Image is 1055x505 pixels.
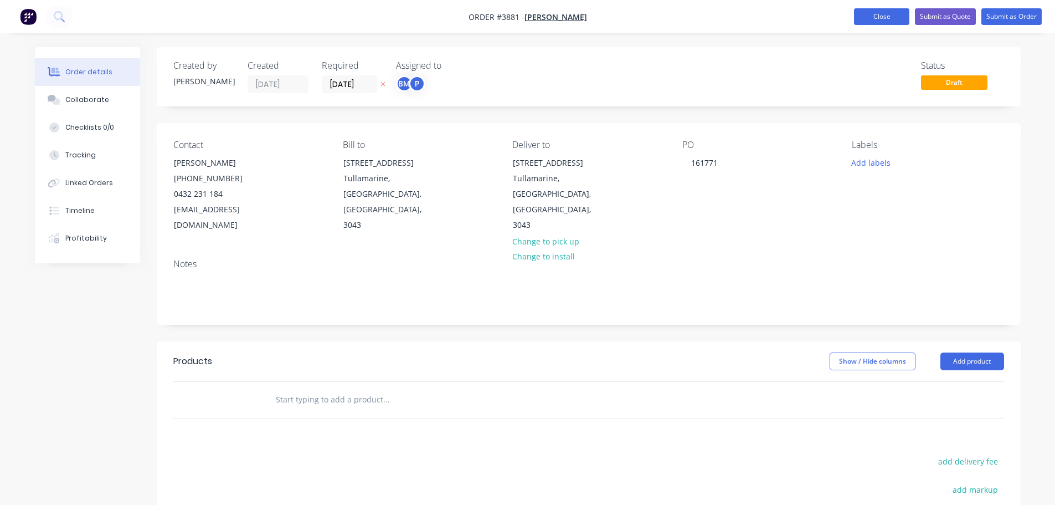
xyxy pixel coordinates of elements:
div: Tullamarine, [GEOGRAPHIC_DATA], [GEOGRAPHIC_DATA], 3043 [513,171,605,233]
div: [EMAIL_ADDRESS][DOMAIN_NAME] [174,202,266,233]
div: Created [248,60,308,71]
div: P [409,75,425,92]
div: 161771 [682,155,727,171]
div: Linked Orders [65,178,113,188]
button: Add labels [846,155,897,170]
div: Assigned to [396,60,507,71]
button: Checklists 0/0 [35,114,140,141]
span: Order #3881 - [469,12,524,22]
div: Created by [173,60,234,71]
div: [PHONE_NUMBER] [174,171,266,186]
div: Profitability [65,233,107,243]
button: Show / Hide columns [830,353,915,370]
div: [PERSON_NAME][PHONE_NUMBER]0432 231 184[EMAIL_ADDRESS][DOMAIN_NAME] [164,155,275,233]
button: Add product [940,353,1004,370]
div: Contact [173,140,325,150]
div: [PERSON_NAME] [174,155,266,171]
div: Status [921,60,1004,71]
div: [STREET_ADDRESS]Tullamarine, [GEOGRAPHIC_DATA], [GEOGRAPHIC_DATA], 3043 [334,155,445,233]
div: [PERSON_NAME] [173,75,234,87]
button: Profitability [35,225,140,252]
button: Change to pick up [506,233,585,248]
button: Submit as Order [981,8,1042,25]
button: Timeline [35,197,140,225]
div: [STREET_ADDRESS] [343,155,435,171]
div: Collaborate [65,95,109,105]
div: Notes [173,259,1004,269]
div: Timeline [65,206,95,216]
button: add markup [947,482,1004,497]
div: Deliver to [512,140,664,150]
button: Submit as Quote [915,8,976,25]
button: Close [854,8,909,25]
div: Labels [852,140,1003,150]
button: add delivery fee [933,454,1004,469]
div: Products [173,355,212,368]
span: Draft [921,75,987,89]
div: PO [682,140,834,150]
div: Order details [65,67,112,77]
button: Order details [35,58,140,86]
div: Required [322,60,383,71]
div: BM [396,75,413,92]
input: Start typing to add a product... [275,389,497,411]
button: BMP [396,75,425,92]
button: Collaborate [35,86,140,114]
div: Bill to [343,140,495,150]
div: Checklists 0/0 [65,123,114,132]
div: 0432 231 184 [174,186,266,202]
div: [STREET_ADDRESS] [513,155,605,171]
a: [PERSON_NAME] [524,12,587,22]
button: Change to install [506,249,580,264]
div: [STREET_ADDRESS]Tullamarine, [GEOGRAPHIC_DATA], [GEOGRAPHIC_DATA], 3043 [503,155,614,233]
div: Tullamarine, [GEOGRAPHIC_DATA], [GEOGRAPHIC_DATA], 3043 [343,171,435,233]
button: Linked Orders [35,169,140,197]
div: Tracking [65,150,96,160]
img: Factory [20,8,37,25]
button: Tracking [35,141,140,169]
